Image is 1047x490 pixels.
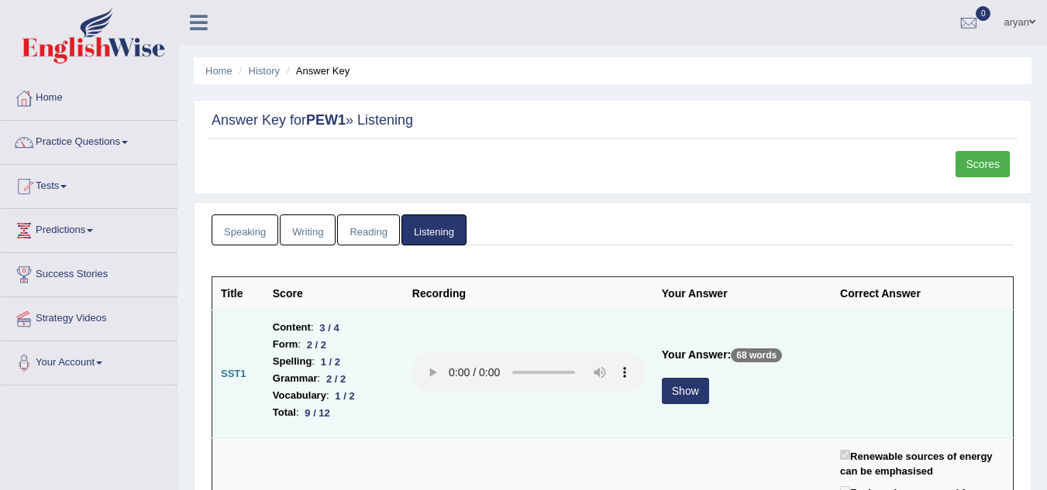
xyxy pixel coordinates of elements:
li: : [273,370,395,387]
a: Listening [401,214,467,246]
th: Your Answer [653,277,832,310]
a: Speaking [212,214,278,246]
b: Form [273,336,298,353]
h2: Answer Key for » Listening [212,113,1014,128]
a: Reading [337,214,399,246]
a: Tests [1,165,177,204]
a: Home [205,65,232,77]
b: Content [273,319,311,336]
th: Correct Answer [832,277,1013,310]
a: Writing [280,214,336,246]
b: Your Answer: [662,348,731,361]
label: Renewable sources of energy can be emphasised [840,447,1004,478]
b: Vocabulary [273,387,326,404]
div: 3 / 4 [314,320,346,336]
a: Scores [956,151,1010,177]
a: Success Stories [1,253,177,292]
b: Total [273,404,296,421]
span: 0 [976,6,991,21]
li: : [273,336,395,353]
a: Predictions [1,209,177,248]
div: 2 / 2 [320,371,352,387]
div: 9 / 12 [299,405,336,421]
b: Spelling [273,353,312,370]
input: Renewable sources of energy can be emphasised [840,450,850,460]
strong: PEW1 [306,112,346,128]
li: : [273,404,395,421]
b: Grammar [273,370,318,387]
p: 68 words [731,348,782,362]
li: : [273,319,395,336]
button: Show [662,378,709,404]
a: Strategy Videos [1,297,177,336]
th: Score [264,277,404,310]
th: Title [212,277,264,310]
a: History [249,65,280,77]
li: Answer Key [283,63,350,78]
div: 1 / 2 [315,354,346,370]
b: SST1 [221,368,246,379]
a: Practice Questions [1,121,177,159]
li: : [273,387,395,404]
div: 2 / 2 [301,337,332,353]
a: Home [1,77,177,115]
div: 1 / 2 [329,388,361,404]
a: Your Account [1,341,177,380]
th: Recording [404,277,653,310]
li: : [273,353,395,370]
